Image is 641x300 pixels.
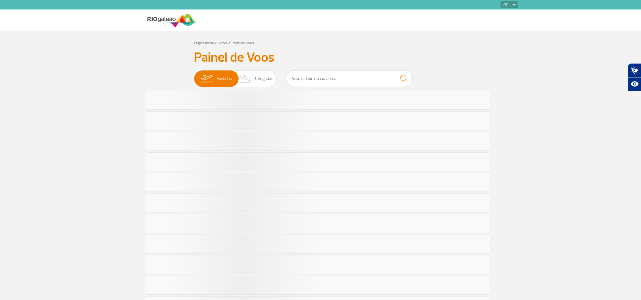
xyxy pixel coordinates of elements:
[236,70,255,87] img: slider-desembarque
[197,70,217,87] img: slider-embarque
[215,39,217,46] a: >
[218,41,227,46] a: Voos
[228,39,230,46] a: >
[217,70,232,87] span: Partidas
[628,77,641,91] button: Abrir recursos assistivos.
[255,70,273,87] span: Chegadas
[194,41,214,46] a: Página Inicial
[628,63,641,77] button: Abrir tradutor de língua de sinais.
[194,50,447,65] h3: Painel de Voos
[232,41,254,46] a: Painel de Voos
[286,70,413,87] input: Voo, cidade ou cia aérea
[628,63,641,91] div: Plugin de acessibilidade da Hand Talk.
